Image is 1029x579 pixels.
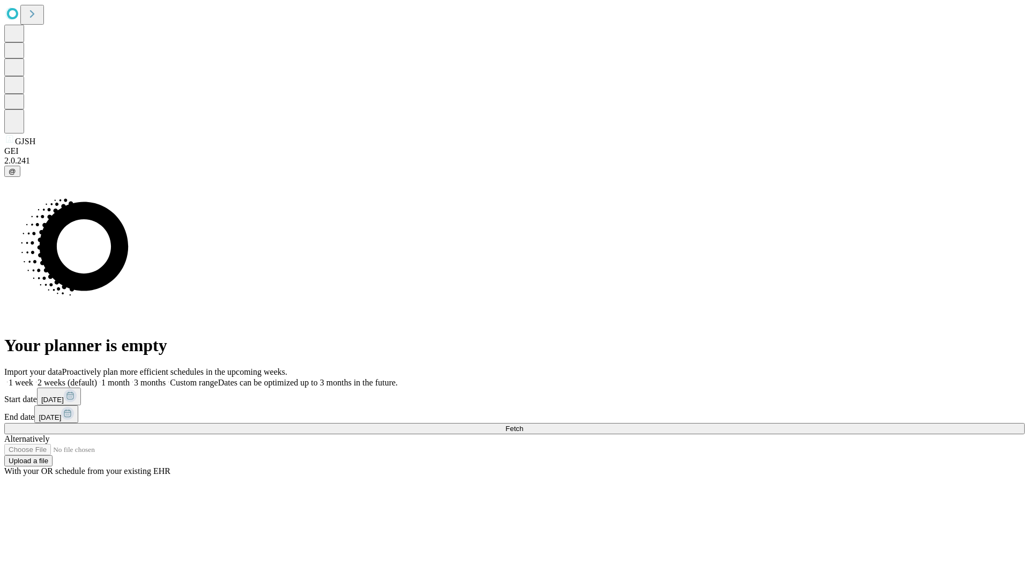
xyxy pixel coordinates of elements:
span: GJSH [15,137,35,146]
span: Dates can be optimized up to 3 months in the future. [218,378,398,387]
span: 1 week [9,378,33,387]
div: End date [4,405,1025,423]
div: GEI [4,146,1025,156]
button: @ [4,166,20,177]
span: 3 months [134,378,166,387]
button: [DATE] [34,405,78,423]
span: 1 month [101,378,130,387]
span: Custom range [170,378,218,387]
h1: Your planner is empty [4,336,1025,355]
button: Fetch [4,423,1025,434]
span: Import your data [4,367,62,376]
span: [DATE] [39,413,61,421]
span: 2 weeks (default) [38,378,97,387]
span: Fetch [505,425,523,433]
span: @ [9,167,16,175]
button: [DATE] [37,388,81,405]
span: [DATE] [41,396,64,404]
div: 2.0.241 [4,156,1025,166]
button: Upload a file [4,455,53,466]
span: Proactively plan more efficient schedules in the upcoming weeks. [62,367,287,376]
div: Start date [4,388,1025,405]
span: Alternatively [4,434,49,443]
span: With your OR schedule from your existing EHR [4,466,170,476]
